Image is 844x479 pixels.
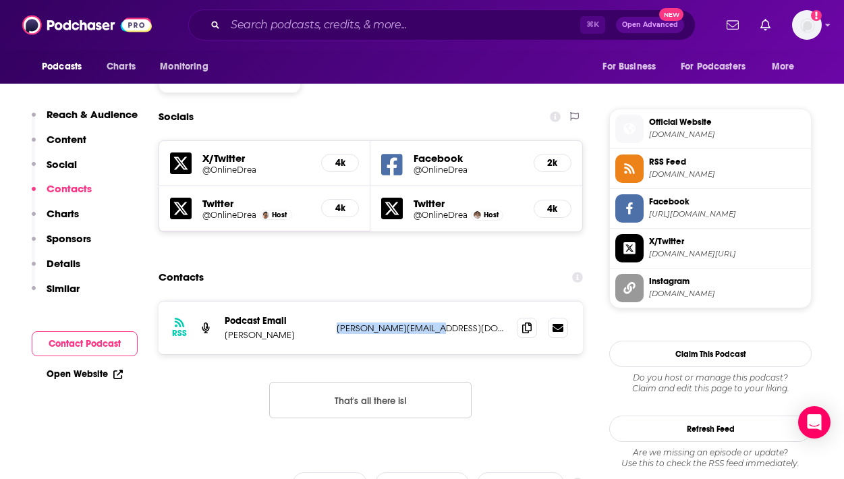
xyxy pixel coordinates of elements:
span: Logged in as hannahlevine [792,10,822,40]
span: Host [272,210,287,219]
span: Podcasts [42,57,82,76]
a: @OnlineDrea [414,210,468,220]
span: Monitoring [160,57,208,76]
img: User Profile [792,10,822,40]
h5: Facebook [414,152,522,165]
div: Claim and edit this page to your liking. [609,372,812,394]
button: Contacts [32,182,92,207]
h5: Twitter [414,197,522,210]
span: savvysocialpodcast.libsyn.com [649,169,806,179]
button: Sponsors [32,232,91,257]
h5: Twitter [202,197,310,210]
a: Open Website [47,368,123,380]
a: Charts [98,54,144,80]
a: X/Twitter[DOMAIN_NAME][URL] [615,234,806,262]
p: Similar [47,282,80,295]
span: twitter.com/OnlineDrea [649,249,806,259]
p: Content [47,133,86,146]
span: More [772,57,795,76]
p: Charts [47,207,79,220]
p: [PERSON_NAME][EMAIL_ADDRESS][DOMAIN_NAME] [337,322,506,334]
h2: Contacts [159,264,204,290]
span: ⌘ K [580,16,605,34]
h5: 4k [545,203,560,215]
span: Do you host or manage this podcast? [609,372,812,383]
span: Official Website [649,116,806,128]
div: Search podcasts, credits, & more... [188,9,696,40]
button: Charts [32,207,79,232]
img: Andrea Jones [474,211,481,219]
a: Facebook[URL][DOMAIN_NAME] [615,194,806,223]
button: open menu [32,54,99,80]
span: Charts [107,57,136,76]
button: Refresh Feed [609,416,812,442]
span: https://www.facebook.com/OnlineDrea [649,209,806,219]
a: Official Website[DOMAIN_NAME] [615,115,806,143]
a: Show notifications dropdown [721,13,744,36]
h5: 4k [333,157,347,169]
img: Andrea Jones [262,211,269,219]
p: Contacts [47,182,92,195]
span: New [659,8,683,21]
span: Facebook [649,196,806,208]
span: For Podcasters [681,57,745,76]
a: Show notifications dropdown [755,13,776,36]
h3: RSS [172,328,187,339]
img: Podchaser - Follow, Share and Rate Podcasts [22,12,152,38]
h2: Socials [159,104,194,130]
p: Sponsors [47,232,91,245]
p: [PERSON_NAME] [225,329,326,341]
a: Instagram[DOMAIN_NAME] [615,274,806,302]
button: Contact Podcast [32,331,138,356]
div: Are we missing an episode or update? Use this to check the RSS feed immediately. [609,447,812,469]
button: Content [32,133,86,158]
p: Details [47,257,80,270]
h5: 4k [333,202,347,214]
a: @OnlineDrea [414,165,522,175]
button: Nothing here. [269,382,472,418]
button: open menu [150,54,225,80]
span: instagram.com [649,289,806,299]
button: Open AdvancedNew [616,17,684,33]
span: Instagram [649,275,806,287]
h5: X/Twitter [202,152,310,165]
div: Open Intercom Messenger [798,406,831,439]
span: onlinedrea.com [649,130,806,140]
p: Social [47,158,77,171]
span: RSS Feed [649,156,806,168]
p: Podcast Email [225,315,326,327]
a: @OnlineDrea [202,165,310,175]
svg: Add a profile image [811,10,822,21]
button: Details [32,257,80,282]
button: Similar [32,282,80,307]
span: Open Advanced [622,22,678,28]
span: X/Twitter [649,235,806,248]
h5: 2k [545,157,560,169]
a: RSS Feed[DOMAIN_NAME] [615,154,806,183]
span: Host [484,210,499,219]
button: open menu [762,54,812,80]
button: Social [32,158,77,183]
p: Reach & Audience [47,108,138,121]
span: For Business [602,57,656,76]
button: Show profile menu [792,10,822,40]
button: open menu [593,54,673,80]
input: Search podcasts, credits, & more... [225,14,580,36]
button: Claim This Podcast [609,341,812,367]
button: open menu [672,54,765,80]
button: Reach & Audience [32,108,138,133]
a: @OnlineDrea [202,210,256,220]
